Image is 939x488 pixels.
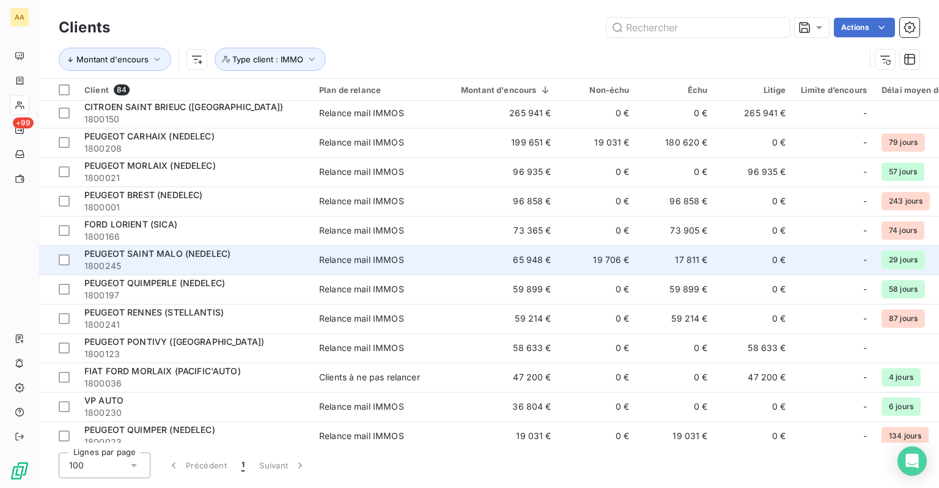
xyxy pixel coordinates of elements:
[84,307,224,317] span: PEUGEOT RENNES (STELLANTIS)
[882,427,929,445] span: 134 jours
[863,166,867,178] span: -
[863,107,867,119] span: -
[637,392,715,421] td: 0 €
[559,128,637,157] td: 19 031 €
[882,221,924,240] span: 74 jours
[232,54,303,64] span: Type client : IMMO
[13,117,34,128] span: +99
[863,136,867,149] span: -
[882,280,925,298] span: 58 jours
[319,254,404,266] div: Relance mail IMMOS
[319,224,404,237] div: Relance mail IMMOS
[84,395,123,405] span: VP AUTO
[84,348,304,360] span: 1800123
[69,459,84,471] span: 100
[863,312,867,325] span: -
[84,278,225,288] span: PEUGEOT QUIMPERLE (NEDELEC)
[715,245,794,275] td: 0 €
[559,363,637,392] td: 0 €
[84,231,304,243] span: 1800166
[637,128,715,157] td: 180 620 €
[559,245,637,275] td: 19 706 €
[715,187,794,216] td: 0 €
[319,401,404,413] div: Relance mail IMMOS
[319,430,404,442] div: Relance mail IMMOS
[319,195,404,207] div: Relance mail IMMOS
[84,160,216,171] span: PEUGEOT MORLAIX (NEDELEC)
[241,459,245,471] span: 1
[715,216,794,245] td: 0 €
[252,453,314,478] button: Suivant
[637,421,715,451] td: 19 031 €
[559,304,637,333] td: 0 €
[715,304,794,333] td: 0 €
[863,224,867,237] span: -
[637,187,715,216] td: 96 858 €
[319,342,404,354] div: Relance mail IMMOS
[84,142,304,155] span: 1800208
[84,260,304,272] span: 1800245
[319,283,404,295] div: Relance mail IMMOS
[882,163,924,181] span: 57 jours
[84,85,109,95] span: Client
[59,48,171,71] button: Montant d'encours
[319,312,404,325] div: Relance mail IMMOS
[10,461,29,481] img: Logo LeanPay
[715,392,794,421] td: 0 €
[644,85,708,95] div: Échu
[319,107,404,119] div: Relance mail IMMOS
[882,368,921,386] span: 4 jours
[84,102,283,112] span: CITROEN SAINT BRIEUC ([GEOGRAPHIC_DATA])
[559,98,637,128] td: 0 €
[882,192,930,210] span: 243 jours
[559,421,637,451] td: 0 €
[559,275,637,304] td: 0 €
[637,333,715,363] td: 0 €
[10,7,29,27] div: AA
[439,333,559,363] td: 58 633 €
[84,377,304,390] span: 1800036
[863,254,867,266] span: -
[439,128,559,157] td: 199 651 €
[637,98,715,128] td: 0 €
[439,157,559,187] td: 96 935 €
[319,166,404,178] div: Relance mail IMMOS
[234,453,252,478] button: 1
[559,392,637,421] td: 0 €
[84,424,215,435] span: PEUGEOT QUIMPER (NEDELEC)
[76,54,149,64] span: Montant d'encours
[439,363,559,392] td: 47 200 €
[439,187,559,216] td: 96 858 €
[160,453,234,478] button: Précédent
[439,245,559,275] td: 65 948 €
[319,85,432,95] div: Plan de relance
[606,18,790,37] input: Rechercher
[863,283,867,295] span: -
[84,319,304,331] span: 1800241
[882,251,925,269] span: 29 jours
[715,157,794,187] td: 96 935 €
[863,371,867,383] span: -
[715,363,794,392] td: 47 200 €
[715,128,794,157] td: 0 €
[882,309,925,328] span: 87 jours
[446,85,551,95] div: Montant d'encours
[637,216,715,245] td: 73 905 €
[715,333,794,363] td: 58 633 €
[637,157,715,187] td: 0 €
[559,333,637,363] td: 0 €
[863,401,867,413] span: -
[559,157,637,187] td: 0 €
[637,363,715,392] td: 0 €
[882,397,921,416] span: 6 jours
[559,187,637,216] td: 0 €
[84,113,304,125] span: 1800150
[84,289,304,301] span: 1800197
[559,216,637,245] td: 0 €
[439,98,559,128] td: 265 941 €
[84,190,202,200] span: PEUGEOT BREST (NEDELEC)
[897,446,927,476] div: Open Intercom Messenger
[715,98,794,128] td: 265 941 €
[319,136,404,149] div: Relance mail IMMOS
[84,131,215,141] span: PEUGEOT CARHAIX (NEDELEC)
